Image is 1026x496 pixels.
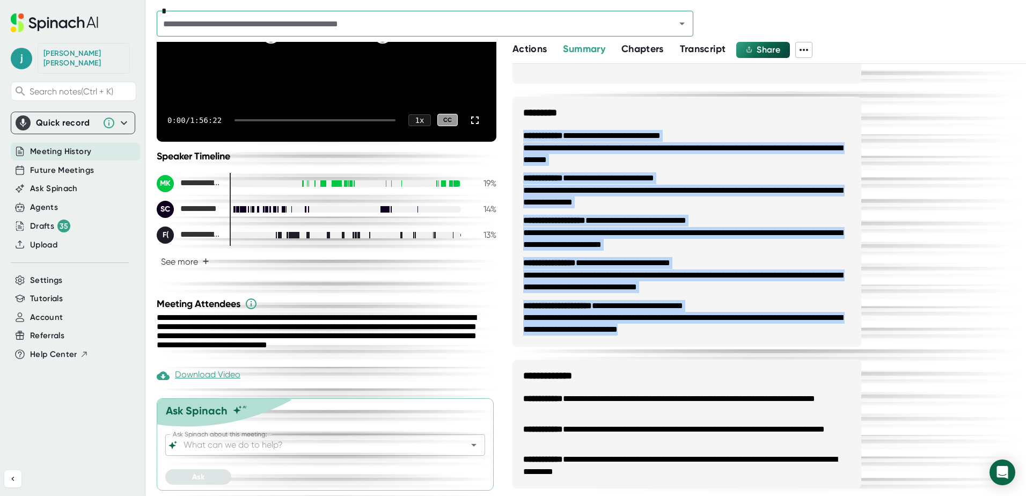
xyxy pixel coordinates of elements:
div: Meeting Attendees [157,297,499,310]
button: Tutorials [30,293,63,305]
span: Summary [563,43,605,55]
div: CC [437,114,458,126]
div: Drafts [30,220,70,232]
div: MK [157,175,174,192]
button: Settings [30,274,63,287]
span: j [11,48,32,69]
button: Future Meetings [30,164,94,177]
span: Search notes (Ctrl + K) [30,86,133,97]
div: Quick record [16,112,130,134]
div: Staci Cross [157,201,221,218]
button: Ask Spinach [30,183,78,195]
div: Joan Beck [43,49,124,68]
div: F( [157,227,174,244]
div: 35 [57,220,70,232]
span: Help Center [30,348,77,361]
div: Quick record [36,118,97,128]
button: Actions [512,42,547,56]
button: Drafts 35 [30,220,70,232]
div: 0:00 / 1:56:22 [167,116,222,125]
div: 19 % [470,178,496,188]
button: Help Center [30,348,89,361]
button: Referrals [30,330,64,342]
button: Share [736,42,790,58]
button: Collapse sidebar [4,470,21,487]
span: Actions [512,43,547,55]
button: Chapters [621,42,664,56]
span: Transcript [680,43,726,55]
button: Agents [30,201,58,214]
div: Frances Fu (she/her) [157,227,221,244]
span: Share [757,45,780,55]
div: Speaker Timeline [157,150,496,162]
button: Account [30,311,63,324]
button: Ask [165,469,231,485]
div: Ask Spinach [166,404,228,417]
span: Chapters [621,43,664,55]
div: Download Video [157,369,240,382]
div: 14 % [470,204,496,214]
span: + [202,257,209,266]
button: Transcript [680,42,726,56]
input: What can we do to help? [181,437,450,453]
button: Summary [563,42,605,56]
button: See more+ [157,252,214,271]
button: Open [675,16,690,31]
button: Meeting History [30,145,91,158]
div: 1 x [408,114,431,126]
div: SC [157,201,174,218]
button: Open [466,437,481,453]
span: Ask [192,472,204,482]
div: 13 % [470,230,496,240]
button: Upload [30,239,57,251]
div: Open Intercom Messenger [990,459,1015,485]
